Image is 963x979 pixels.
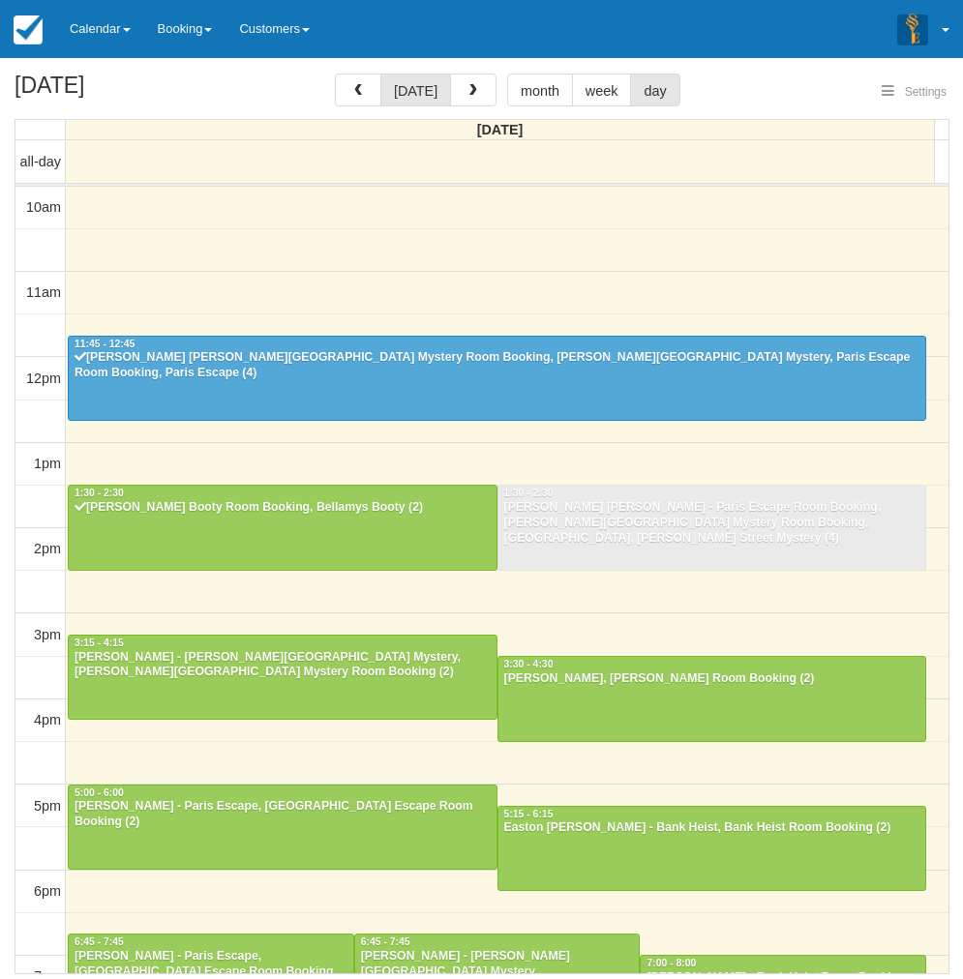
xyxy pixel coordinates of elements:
[75,787,124,798] span: 5:00 - 6:00
[20,154,61,169] span: all-day
[504,659,554,669] span: 3:30 - 4:30
[34,627,61,642] span: 3pm
[68,785,497,870] a: 5:00 - 6:00[PERSON_NAME] - Paris Escape, [GEOGRAPHIC_DATA] Escape Room Booking (2)
[497,656,927,741] a: 3:30 - 4:30[PERSON_NAME], [PERSON_NAME] Room Booking (2)
[34,712,61,727] span: 4pm
[870,78,958,106] button: Settings
[503,820,921,836] div: Easton [PERSON_NAME] - Bank Heist, Bank Heist Room Booking (2)
[74,500,492,516] div: [PERSON_NAME] Booty Room Booking, Bellamys Booty (2)
[34,541,61,556] span: 2pm
[26,199,61,215] span: 10am
[75,638,124,648] span: 3:15 - 4:15
[507,74,573,106] button: month
[26,371,61,386] span: 12pm
[497,806,927,891] a: 5:15 - 6:15Easton [PERSON_NAME] - Bank Heist, Bank Heist Room Booking (2)
[68,485,497,570] a: 1:30 - 2:30[PERSON_NAME] Booty Room Booking, Bellamys Booty (2)
[68,635,497,720] a: 3:15 - 4:15[PERSON_NAME] - [PERSON_NAME][GEOGRAPHIC_DATA] Mystery, [PERSON_NAME][GEOGRAPHIC_DATA]...
[897,14,928,44] img: A3
[361,936,410,947] span: 6:45 - 7:45
[647,958,696,968] span: 7:00 - 8:00
[74,350,920,381] div: [PERSON_NAME] [PERSON_NAME][GEOGRAPHIC_DATA] Mystery Room Booking, [PERSON_NAME][GEOGRAPHIC_DATA]...
[75,936,124,947] span: 6:45 - 7:45
[34,456,61,471] span: 1pm
[477,122,524,137] span: [DATE]
[74,650,492,681] div: [PERSON_NAME] - [PERSON_NAME][GEOGRAPHIC_DATA] Mystery, [PERSON_NAME][GEOGRAPHIC_DATA] Mystery Ro...
[68,336,926,421] a: 11:45 - 12:45[PERSON_NAME] [PERSON_NAME][GEOGRAPHIC_DATA] Mystery Room Booking, [PERSON_NAME][GEO...
[74,799,492,830] div: [PERSON_NAME] - Paris Escape, [GEOGRAPHIC_DATA] Escape Room Booking (2)
[15,74,259,109] h2: [DATE]
[503,500,921,547] div: [PERSON_NAME] [PERSON_NAME] - Paris Escape Room Booking, [PERSON_NAME][GEOGRAPHIC_DATA] Mystery R...
[905,85,947,99] span: Settings
[34,798,61,814] span: 5pm
[497,485,927,570] a: 1:30 - 2:30[PERSON_NAME] [PERSON_NAME] - Paris Escape Room Booking, [PERSON_NAME][GEOGRAPHIC_DATA...
[630,74,679,106] button: day
[572,74,632,106] button: week
[34,883,61,899] span: 6pm
[75,488,124,498] span: 1:30 - 2:30
[503,671,921,687] div: [PERSON_NAME], [PERSON_NAME] Room Booking (2)
[26,284,61,300] span: 11am
[504,488,554,498] span: 1:30 - 2:30
[504,809,554,819] span: 5:15 - 6:15
[380,74,451,106] button: [DATE]
[14,15,43,44] img: checkfront-main-nav-mini-logo.png
[75,339,135,349] span: 11:45 - 12:45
